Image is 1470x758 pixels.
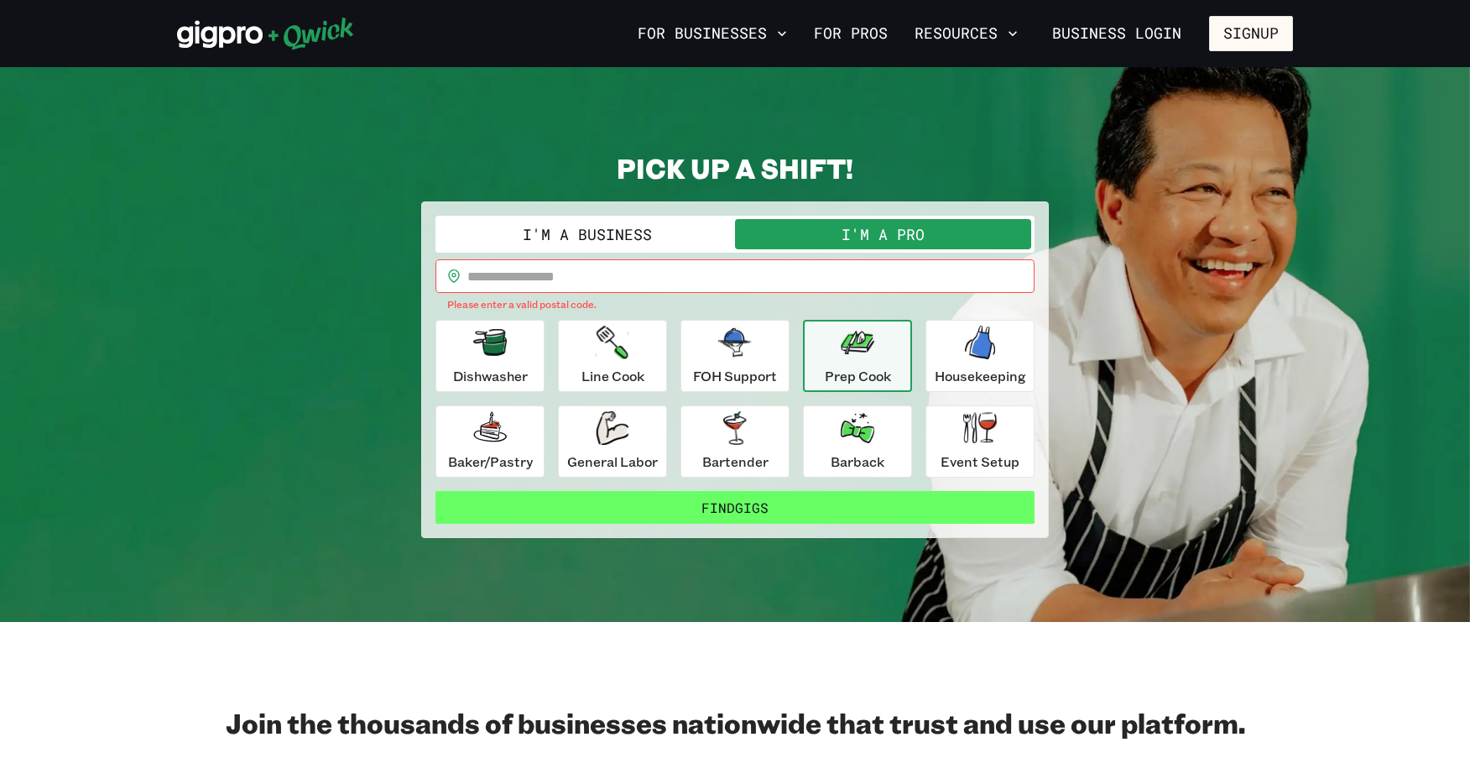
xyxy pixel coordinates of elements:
button: Bartender [680,405,790,478]
button: Line Cook [558,320,667,392]
button: FOH Support [680,320,790,392]
button: Prep Cook [803,320,912,392]
p: Dishwasher [453,366,528,386]
p: Event Setup [941,452,1019,472]
button: General Labor [558,405,667,478]
p: Barback [831,452,884,472]
p: Bartender [702,452,769,472]
p: Prep Cook [825,366,891,386]
h2: PICK UP A SHIFT! [421,151,1049,185]
p: Please enter a valid postal code. [447,296,1023,313]
button: For Businesses [631,19,794,48]
button: Dishwasher [435,320,545,392]
button: Baker/Pastry [435,405,545,478]
p: Housekeeping [935,366,1026,386]
button: I'm a Pro [735,219,1031,249]
p: General Labor [567,452,658,472]
h2: Join the thousands of businesses nationwide that trust and use our platform. [177,706,1293,740]
button: Housekeeping [925,320,1035,392]
button: Resources [908,19,1024,48]
a: For Pros [807,19,894,48]
button: Barback [803,405,912,478]
button: Event Setup [925,405,1035,478]
a: Business Login [1038,16,1196,51]
button: I'm a Business [439,219,735,249]
button: Signup [1209,16,1293,51]
p: Baker/Pastry [448,452,533,472]
button: FindGigs [435,491,1035,525]
p: Line Cook [581,366,644,386]
p: FOH Support [693,366,777,386]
